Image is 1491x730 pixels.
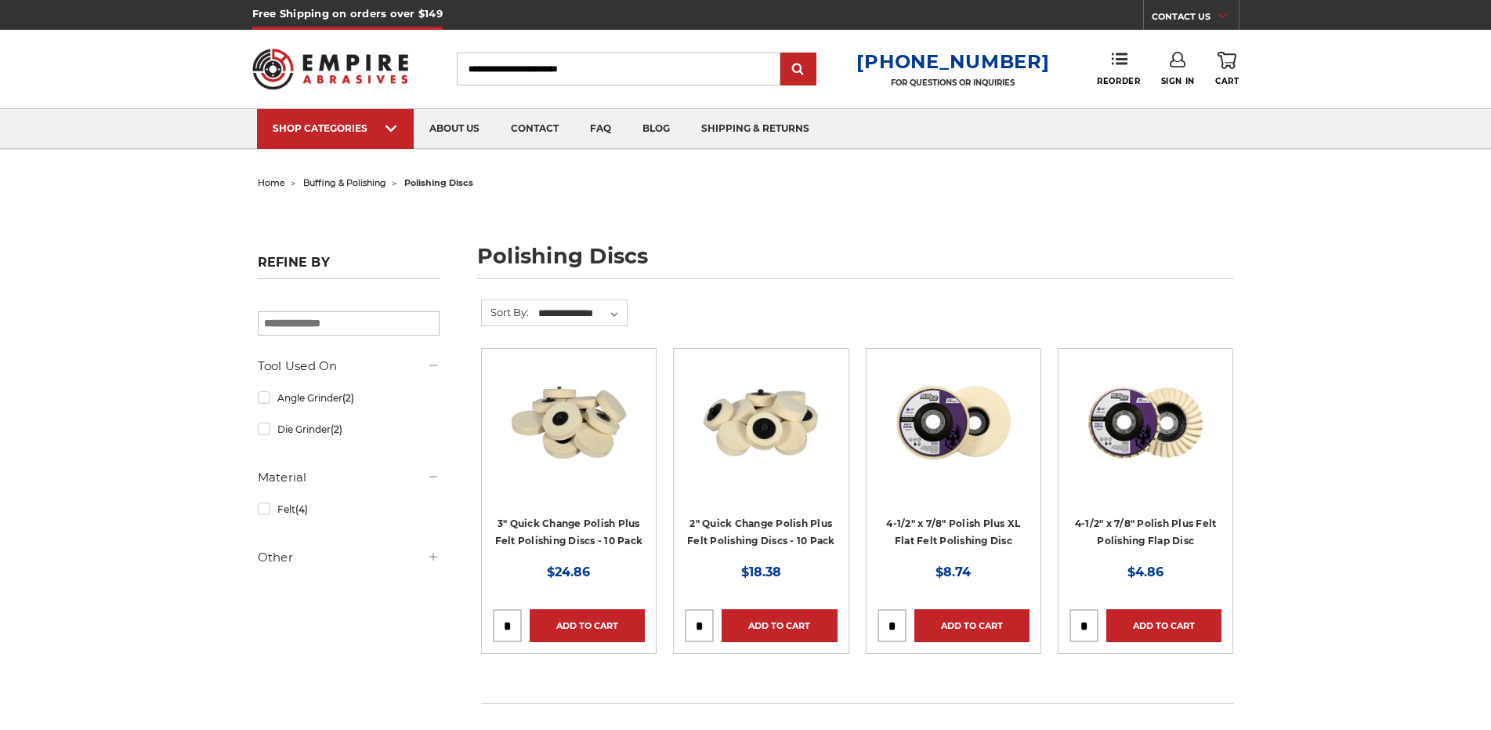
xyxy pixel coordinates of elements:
[252,38,409,100] img: Empire Abrasives
[536,302,627,325] select: Sort By:
[331,423,342,435] span: (2)
[295,503,308,515] span: (4)
[273,122,398,134] div: SHOP CATEGORIES
[935,565,971,579] span: $8.74
[698,360,823,485] img: 2" Roloc Polishing Felt Discs
[1069,360,1221,512] a: buffing and polishing felt flap disc
[891,360,1016,485] img: 4.5 inch extra thick felt disc
[414,109,495,149] a: about us
[856,78,1049,88] p: FOR QUESTIONS OR INQUIRIES
[258,548,440,567] h5: Other
[1083,360,1208,485] img: buffing and polishing felt flap disc
[1097,52,1140,85] a: Reorder
[914,609,1030,642] a: Add to Cart
[258,357,440,376] h5: Tool Used On
[258,468,440,487] h5: Material
[627,109,686,149] a: blog
[686,109,825,149] a: shipping & returns
[1127,565,1163,579] span: $4.86
[342,392,354,404] span: (2)
[495,518,643,547] a: 3" Quick Change Polish Plus Felt Polishing Discs - 10 Pack
[574,109,627,149] a: faq
[258,416,440,443] a: Die Grinder
[493,360,645,512] a: 3 inch polishing felt roloc discs
[482,300,529,324] label: Sort By:
[1215,76,1239,86] span: Cart
[878,360,1030,512] a: 4.5 inch extra thick felt disc
[258,177,285,188] a: home
[258,384,440,412] a: Angle Grinder
[687,518,835,547] a: 2" Quick Change Polish Plus Felt Polishing Discs - 10 Pack
[1075,518,1217,547] a: 4-1/2" x 7/8" Polish Plus Felt Polishing Flap Disc
[404,177,473,188] span: polishing discs
[258,496,440,523] a: Felt
[741,565,781,579] span: $18.38
[1152,8,1239,30] a: CONTACT US
[547,565,590,579] span: $24.86
[258,255,440,279] h5: Refine by
[1215,52,1239,86] a: Cart
[1161,76,1195,86] span: Sign In
[1106,609,1221,642] a: Add to Cart
[886,518,1020,547] a: 4-1/2" x 7/8" Polish Plus XL Flat Felt Polishing Disc
[722,609,837,642] a: Add to Cart
[477,245,1234,279] h1: polishing discs
[856,50,1049,73] a: [PHONE_NUMBER]
[495,109,574,149] a: contact
[783,54,814,85] input: Submit
[1097,76,1140,86] span: Reorder
[685,360,837,512] a: 2" Roloc Polishing Felt Discs
[506,360,632,485] img: 3 inch polishing felt roloc discs
[530,609,645,642] a: Add to Cart
[303,177,386,188] a: buffing & polishing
